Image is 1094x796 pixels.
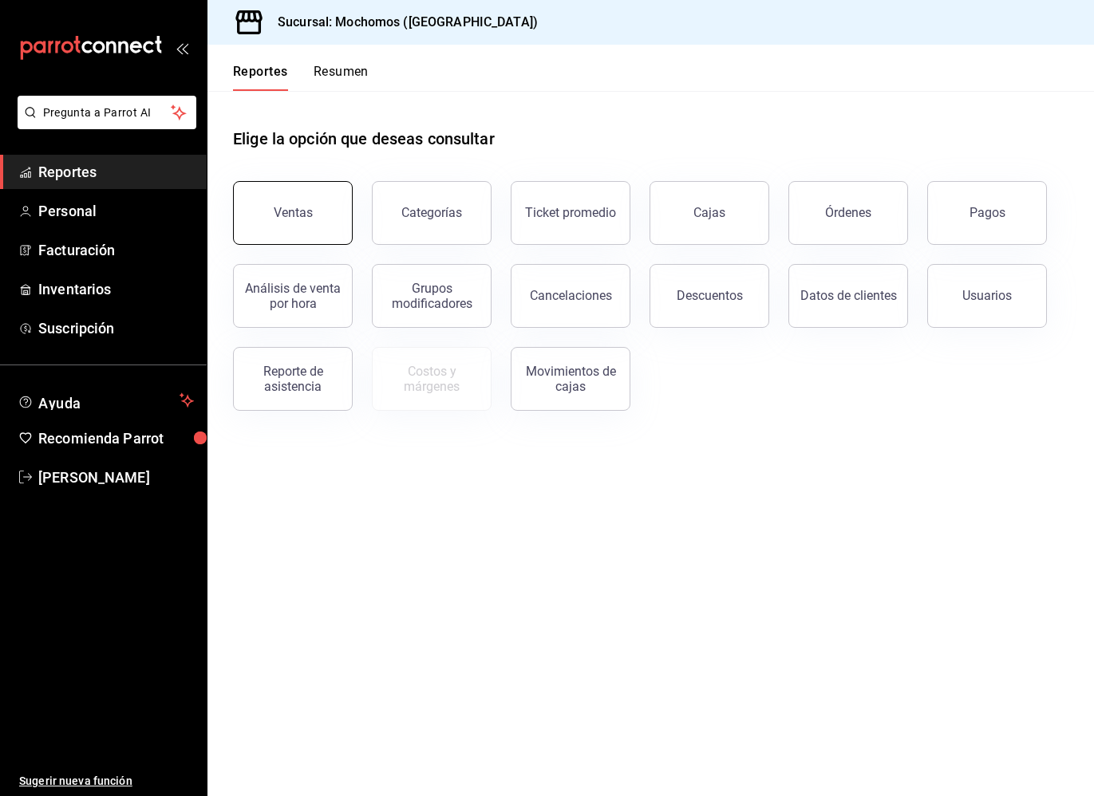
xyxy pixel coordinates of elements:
[401,205,462,220] div: Categorías
[650,264,769,328] button: Descuentos
[677,288,743,303] div: Descuentos
[788,264,908,328] button: Datos de clientes
[233,127,495,151] h1: Elige la opción que deseas consultar
[530,288,612,303] div: Cancelaciones
[243,364,342,394] div: Reporte de asistencia
[233,64,288,91] button: Reportes
[788,181,908,245] button: Órdenes
[19,773,194,790] span: Sugerir nueva función
[372,347,492,411] button: Contrata inventarios para ver este reporte
[265,13,538,32] h3: Sucursal: Mochomos ([GEOGRAPHIC_DATA])
[18,96,196,129] button: Pregunta a Parrot AI
[825,205,871,220] div: Órdenes
[43,104,172,121] span: Pregunta a Parrot AI
[650,181,769,245] a: Cajas
[38,200,194,222] span: Personal
[511,264,630,328] button: Cancelaciones
[970,205,1005,220] div: Pagos
[38,161,194,183] span: Reportes
[233,264,353,328] button: Análisis de venta por hora
[962,288,1012,303] div: Usuarios
[233,347,353,411] button: Reporte de asistencia
[233,181,353,245] button: Ventas
[38,467,194,488] span: [PERSON_NAME]
[800,288,897,303] div: Datos de clientes
[38,391,173,410] span: Ayuda
[382,281,481,311] div: Grupos modificadores
[38,317,194,339] span: Suscripción
[511,347,630,411] button: Movimientos de cajas
[693,203,726,223] div: Cajas
[372,264,492,328] button: Grupos modificadores
[372,181,492,245] button: Categorías
[521,364,620,394] div: Movimientos de cajas
[243,281,342,311] div: Análisis de venta por hora
[314,64,369,91] button: Resumen
[11,116,196,132] a: Pregunta a Parrot AI
[38,428,194,449] span: Recomienda Parrot
[927,181,1047,245] button: Pagos
[511,181,630,245] button: Ticket promedio
[927,264,1047,328] button: Usuarios
[176,41,188,54] button: open_drawer_menu
[525,205,616,220] div: Ticket promedio
[233,64,369,91] div: navigation tabs
[382,364,481,394] div: Costos y márgenes
[274,205,313,220] div: Ventas
[38,278,194,300] span: Inventarios
[38,239,194,261] span: Facturación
